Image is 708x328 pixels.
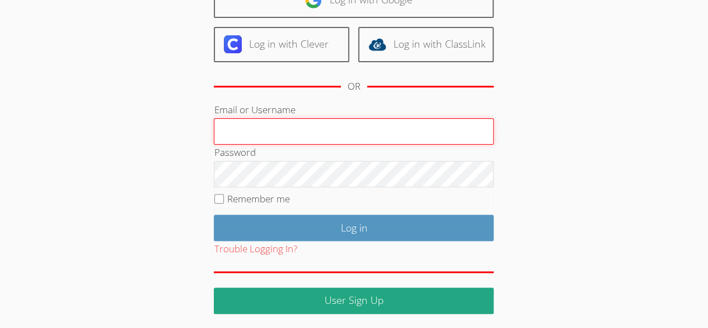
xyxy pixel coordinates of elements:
div: OR [348,78,360,95]
img: clever-logo-6eab21bc6e7a338710f1a6ff85c0baf02591cd810cc4098c63d3a4b26e2feb20.svg [224,35,242,53]
button: Trouble Logging In? [214,241,297,257]
a: Log in with ClassLink [358,27,494,62]
a: User Sign Up [214,288,494,314]
a: Log in with Clever [214,27,349,62]
img: classlink-logo-d6bb404cc1216ec64c9a2012d9dc4662098be43eaf13dc465df04b49fa7ab582.svg [368,35,386,53]
label: Password [214,146,255,159]
label: Email or Username [214,103,295,116]
input: Log in [214,215,494,241]
label: Remember me [227,192,290,205]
